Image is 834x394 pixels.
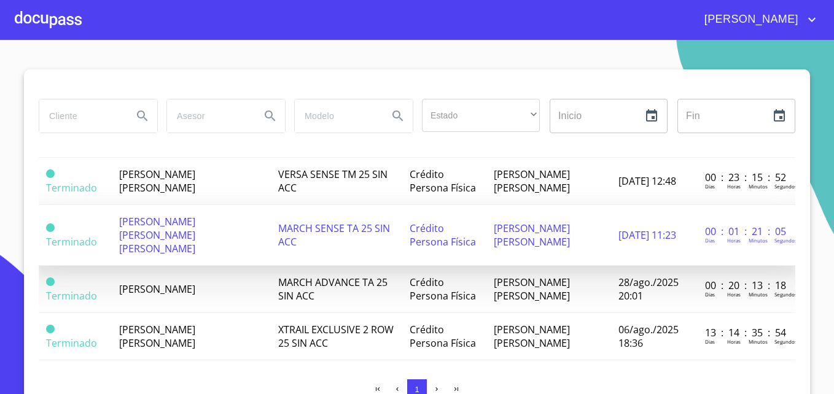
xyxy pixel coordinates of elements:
span: Crédito Persona Física [410,323,476,350]
input: search [167,99,251,133]
p: Horas [727,338,741,345]
p: Segundos [774,291,797,298]
p: 13 : 14 : 35 : 54 [705,326,788,339]
button: Search [255,101,285,131]
span: [PERSON_NAME] [PERSON_NAME] [119,168,195,195]
span: [PERSON_NAME] [695,10,805,29]
span: Terminado [46,289,97,303]
span: XTRAIL EXCLUSIVE 2 ROW 25 SIN ACC [278,323,394,350]
span: 28/ago./2025 20:01 [618,276,679,303]
input: search [295,99,378,133]
span: [PERSON_NAME] [PERSON_NAME] [PERSON_NAME] [119,215,195,255]
p: Horas [727,237,741,244]
span: Terminado [46,181,97,195]
span: 06/ago./2025 18:36 [618,323,679,350]
p: Horas [727,291,741,298]
input: search [39,99,123,133]
p: Segundos [774,338,797,345]
span: [PERSON_NAME] [PERSON_NAME] [119,323,195,350]
button: Search [128,101,157,131]
span: [DATE] 12:48 [618,174,676,188]
span: Terminado [46,235,97,249]
span: MARCH SENSE TA 25 SIN ACC [278,222,390,249]
button: account of current user [695,10,819,29]
p: Segundos [774,183,797,190]
div: ​ [422,99,540,132]
p: Dias [705,291,715,298]
span: [PERSON_NAME] [PERSON_NAME] [494,323,570,350]
p: Dias [705,183,715,190]
p: Minutos [749,291,768,298]
p: Dias [705,338,715,345]
span: Terminado [46,169,55,178]
span: [PERSON_NAME] [PERSON_NAME] [494,222,570,249]
p: 00 : 23 : 15 : 52 [705,171,788,184]
span: [DATE] 11:23 [618,228,676,242]
p: Minutos [749,237,768,244]
span: Crédito Persona Física [410,276,476,303]
p: Minutos [749,338,768,345]
span: [PERSON_NAME] [PERSON_NAME] [494,168,570,195]
span: [PERSON_NAME] [PERSON_NAME] [494,276,570,303]
p: Minutos [749,183,768,190]
span: Terminado [46,336,97,350]
p: 00 : 20 : 13 : 18 [705,279,788,292]
p: 00 : 01 : 21 : 05 [705,225,788,238]
p: Dias [705,237,715,244]
span: Terminado [46,277,55,286]
span: [PERSON_NAME] [119,282,195,296]
span: Crédito Persona Física [410,168,476,195]
span: VERSA SENSE TM 25 SIN ACC [278,168,388,195]
button: Search [383,101,413,131]
span: 1 [415,385,419,394]
span: MARCH ADVANCE TA 25 SIN ACC [278,276,388,303]
span: Crédito Persona Física [410,222,476,249]
p: Horas [727,183,741,190]
span: Terminado [46,223,55,232]
span: Terminado [46,325,55,333]
p: Segundos [774,237,797,244]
